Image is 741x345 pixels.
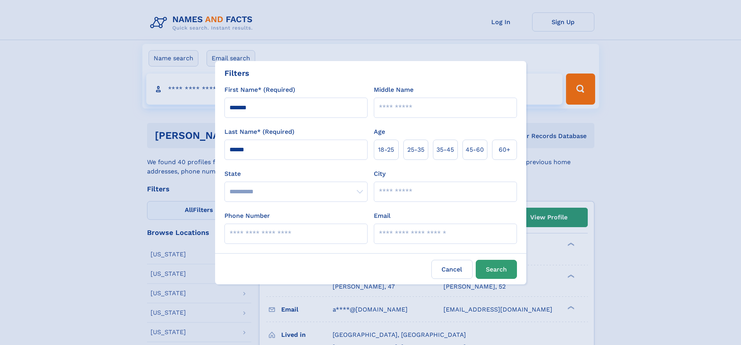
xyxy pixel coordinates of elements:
label: First Name* (Required) [224,85,295,95]
span: 60+ [499,145,510,154]
span: 35‑45 [436,145,454,154]
button: Search [476,260,517,279]
div: Filters [224,67,249,79]
label: Age [374,127,385,137]
label: State [224,169,368,179]
label: Middle Name [374,85,413,95]
label: City [374,169,385,179]
label: Last Name* (Required) [224,127,294,137]
label: Phone Number [224,211,270,221]
label: Cancel [431,260,473,279]
span: 25‑35 [407,145,424,154]
span: 18‑25 [378,145,394,154]
label: Email [374,211,391,221]
span: 45‑60 [466,145,484,154]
